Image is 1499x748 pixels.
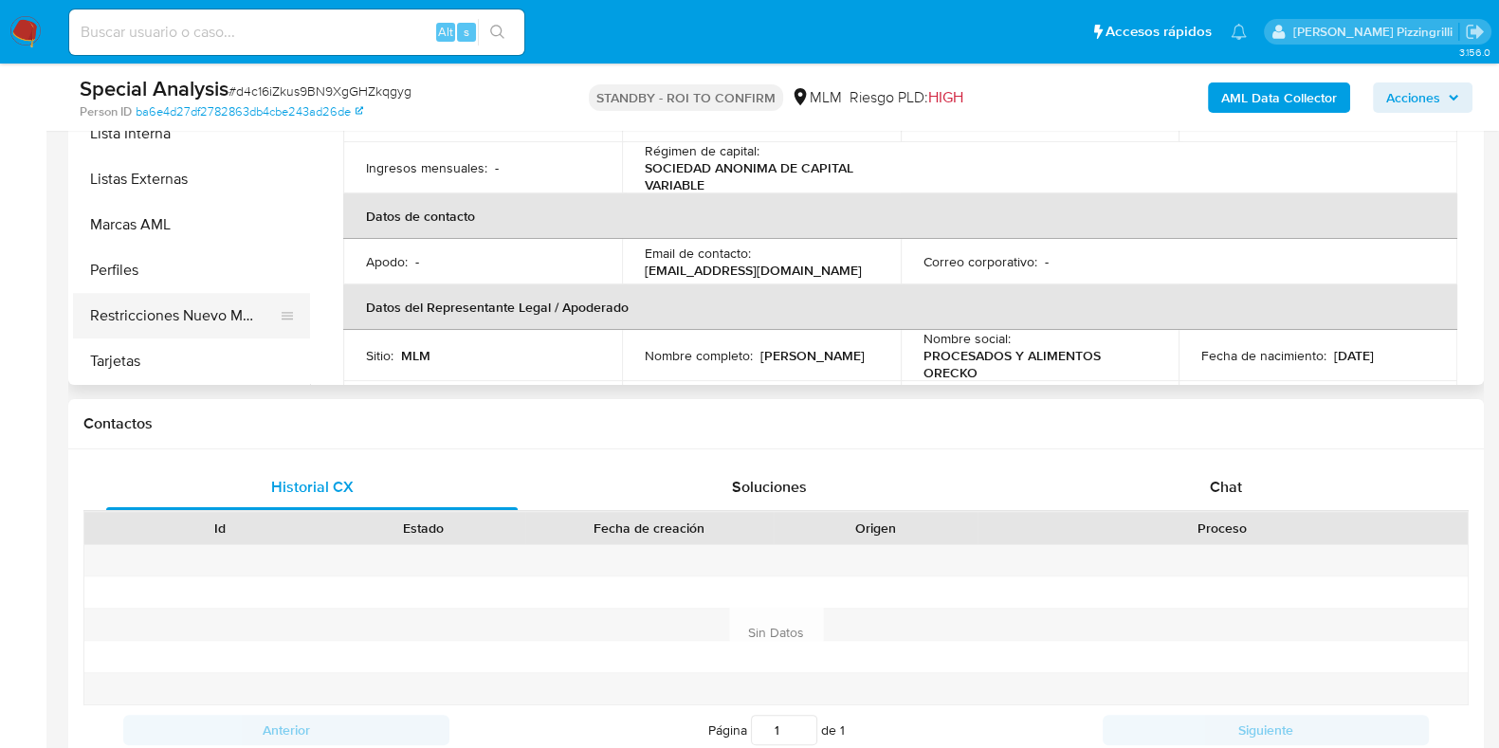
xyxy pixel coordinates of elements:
button: Tarjetas [73,338,310,384]
button: Perfiles [73,247,310,293]
p: [DATE] [1334,347,1374,364]
th: Datos del Representante Legal / Apoderado [343,284,1457,330]
p: Nombre social : [923,330,1011,347]
span: Riesgo PLD: [850,87,963,108]
button: Listas Externas [73,156,310,202]
a: ba6e4d27df2782863db4cbe243ad26de [136,103,363,120]
div: Estado [335,519,512,538]
p: Correo corporativo : [923,253,1037,270]
p: Ingresos mensuales : [366,159,487,176]
p: [EMAIL_ADDRESS][DOMAIN_NAME] [645,262,862,279]
b: Special Analysis [80,73,229,103]
div: Fecha de creación [539,519,760,538]
p: PROCESADOS Y ALIMENTOS ORECKO [923,347,1149,381]
button: Marcas AML [73,202,310,247]
span: Soluciones [732,476,807,498]
button: AML Data Collector [1208,82,1350,113]
p: federico.pizzingrilli@mercadolibre.com [1292,23,1458,41]
p: Fecha de nacimiento : [1201,347,1326,364]
p: SOCIEDAD ANONIMA DE CAPITAL VARIABLE [645,159,870,193]
span: Página de [708,715,845,745]
span: HIGH [928,86,963,108]
div: Id [131,519,308,538]
div: Proceso [991,519,1454,538]
a: Notificaciones [1231,24,1247,40]
div: Origen [787,519,964,538]
p: Sitio : [366,347,393,364]
button: Anterior [123,715,449,745]
div: MLM [791,87,842,108]
span: Accesos rápidos [1106,22,1212,42]
button: Restricciones Nuevo Mundo [73,293,295,338]
p: Apodo : [366,253,408,270]
p: - [1045,253,1049,270]
span: 1 [840,721,845,739]
b: AML Data Collector [1221,82,1337,113]
p: - [415,253,419,270]
b: Person ID [80,103,132,120]
h1: Contactos [83,414,1469,433]
a: Salir [1465,22,1485,42]
span: Acciones [1386,82,1440,113]
span: s [464,23,469,41]
span: Chat [1210,476,1242,498]
p: [PERSON_NAME] [760,347,865,364]
input: Buscar usuario o caso... [69,20,524,45]
th: Datos de contacto [343,193,1457,239]
span: 3.156.0 [1458,45,1490,60]
p: Email de contacto : [645,245,751,262]
p: STANDBY - ROI TO CONFIRM [589,84,783,111]
button: Acciones [1373,82,1472,113]
button: search-icon [478,19,517,46]
p: MLM [401,347,430,364]
button: Siguiente [1103,715,1429,745]
p: Régimen de capital : [645,142,759,159]
p: Dirección : [366,381,425,398]
p: - [495,159,499,176]
span: Alt [438,23,453,41]
p: Nombre completo : [645,347,753,364]
button: Lista Interna [73,111,310,156]
span: Historial CX [271,476,354,498]
span: # d4c16iZkus9BN9XgGHZkqgyg [229,82,411,100]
